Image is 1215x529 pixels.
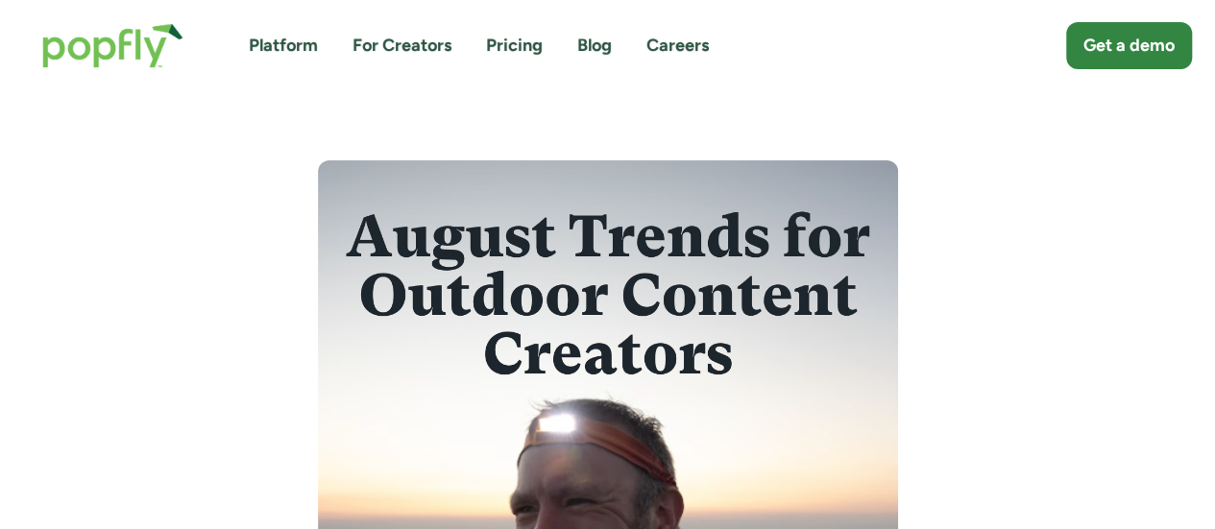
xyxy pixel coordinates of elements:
a: home [23,4,203,87]
a: Blog [577,34,612,58]
a: Get a demo [1066,22,1192,69]
a: Pricing [486,34,543,58]
a: Careers [646,34,709,58]
div: Get a demo [1083,34,1175,58]
a: For Creators [352,34,451,58]
a: Platform [249,34,318,58]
